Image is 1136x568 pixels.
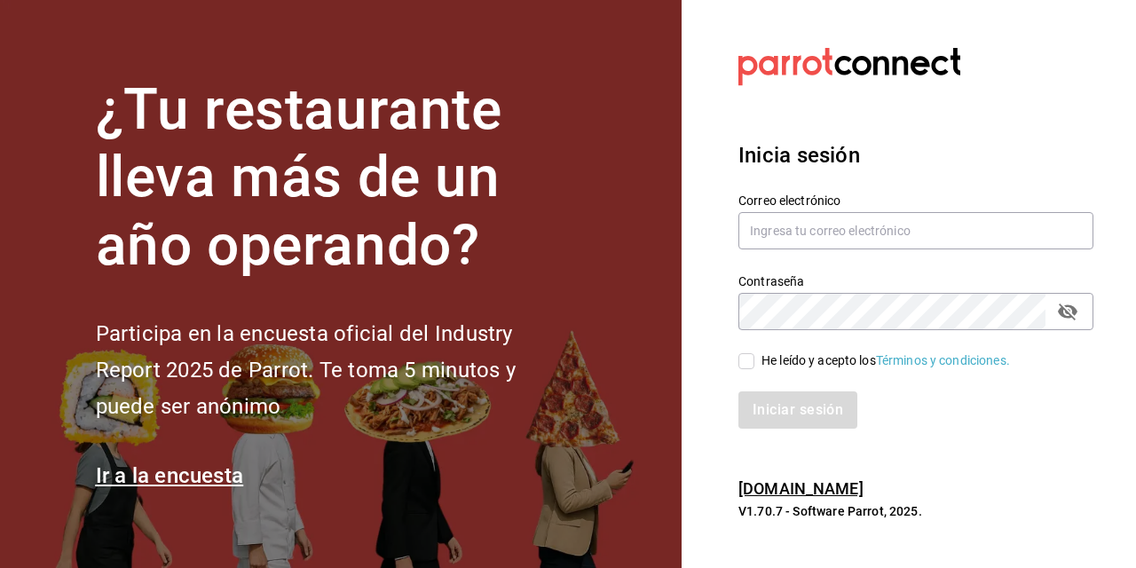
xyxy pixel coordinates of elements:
input: Ingresa tu correo electrónico [738,212,1093,249]
label: Correo electrónico [738,193,1093,206]
a: Términos y condiciones. [876,353,1010,367]
label: Contraseña [738,274,1093,287]
h3: Inicia sesión [738,139,1093,171]
p: V1.70.7 - Software Parrot, 2025. [738,502,1093,520]
h1: ¿Tu restaurante lleva más de un año operando? [96,76,575,280]
div: He leído y acepto los [761,351,1010,370]
a: Ir a la encuesta [96,463,244,488]
h2: Participa en la encuesta oficial del Industry Report 2025 de Parrot. Te toma 5 minutos y puede se... [96,316,575,424]
button: Campo de contraseña [1053,296,1083,327]
a: [DOMAIN_NAME] [738,479,864,498]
